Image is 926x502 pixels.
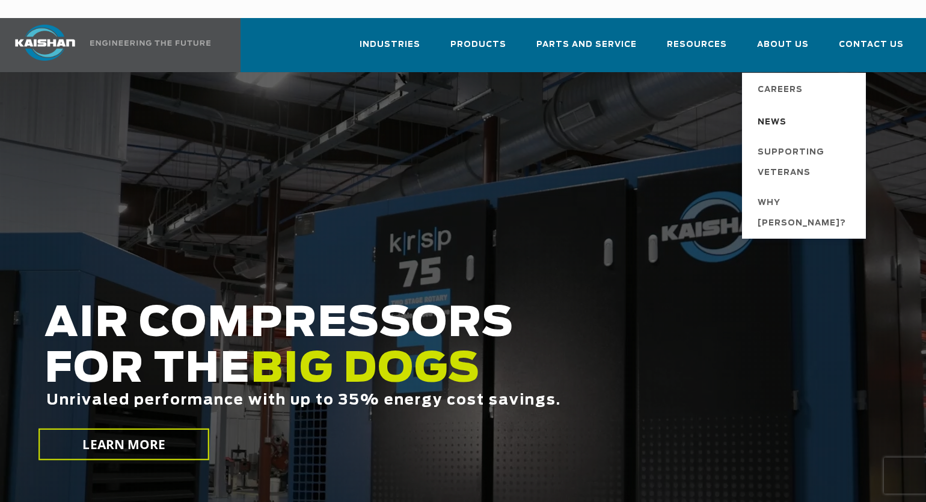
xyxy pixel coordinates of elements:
span: Supporting Veterans [758,142,854,183]
a: Resources [667,29,727,70]
a: LEARN MORE [38,429,209,461]
span: Contact Us [839,38,904,52]
span: Careers [758,80,803,100]
span: Resources [667,38,727,52]
a: News [746,105,866,138]
a: Careers [746,73,866,105]
a: Contact Us [839,29,904,70]
span: About Us [757,38,809,52]
img: Engineering the future [90,40,210,46]
span: Why [PERSON_NAME]? [758,193,854,234]
span: News [758,112,786,133]
span: BIG DOGS [251,349,480,390]
a: Products [450,29,506,70]
span: Industries [360,38,420,52]
span: Products [450,38,506,52]
span: LEARN MORE [82,436,165,453]
span: Parts and Service [536,38,637,52]
a: Why [PERSON_NAME]? [746,188,866,239]
a: Supporting Veterans [746,138,866,188]
h2: AIR COMPRESSORS FOR THE [44,301,740,446]
a: Industries [360,29,420,70]
a: About Us [757,29,809,70]
span: Unrivaled performance with up to 35% energy cost savings. [46,393,561,408]
a: Parts and Service [536,29,637,70]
